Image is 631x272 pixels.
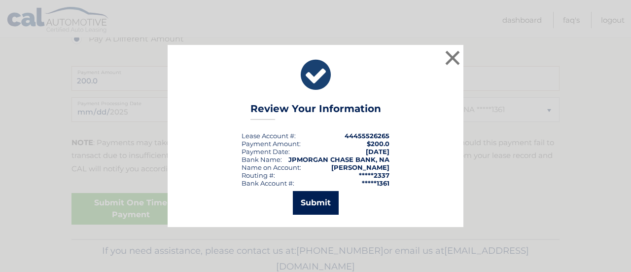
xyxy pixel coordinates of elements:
span: $200.0 [367,140,389,148]
div: Bank Account #: [242,179,294,187]
button: × [443,48,462,68]
div: Name on Account: [242,163,301,171]
div: Lease Account #: [242,132,296,140]
strong: [PERSON_NAME] [331,163,389,171]
strong: 44455526265 [345,132,389,140]
strong: JPMORGAN CHASE BANK, NA [288,155,389,163]
span: Payment Date [242,148,288,155]
div: Bank Name: [242,155,282,163]
button: Submit [293,191,339,215]
div: Payment Amount: [242,140,301,148]
span: [DATE] [366,148,389,155]
div: : [242,148,290,155]
div: Routing #: [242,171,275,179]
h3: Review Your Information [250,103,381,120]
